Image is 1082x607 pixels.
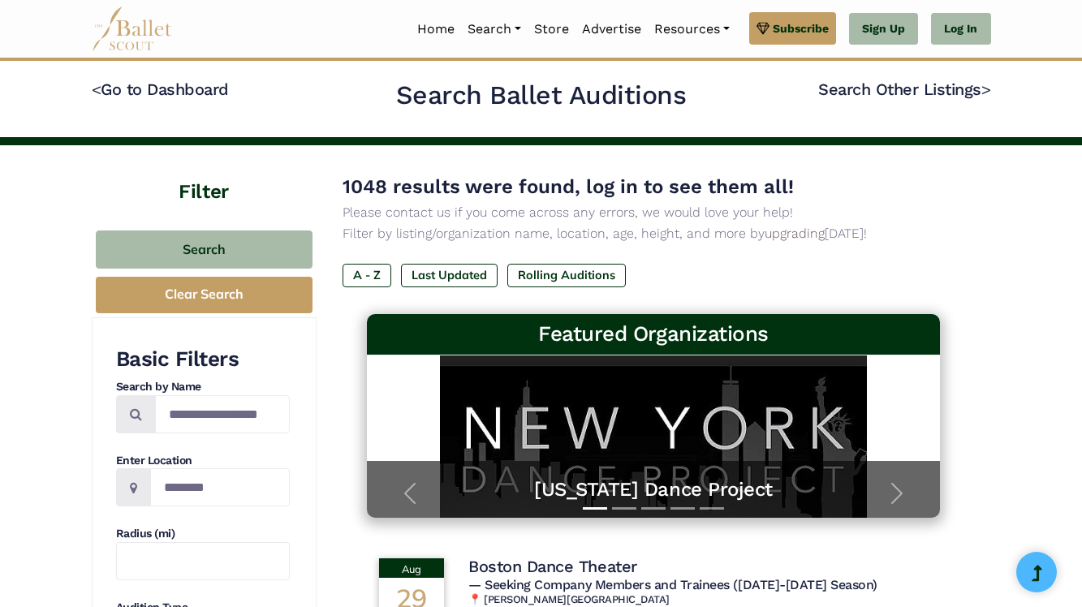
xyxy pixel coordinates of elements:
a: <Go to Dashboard [92,80,229,99]
a: Log In [931,13,990,45]
h4: Search by Name [116,379,290,395]
code: < [92,79,101,99]
a: [US_STATE] Dance Project [383,477,924,502]
a: Advertise [575,12,648,46]
h3: Basic Filters [116,346,290,373]
img: gem.svg [757,19,769,37]
p: Filter by listing/organization name, location, age, height, and more by [DATE]! [343,223,965,244]
a: Resources [648,12,736,46]
span: — Seeking Company Members and Trainees ([DATE]-[DATE] Season) [468,577,877,592]
h4: Radius (mi) [116,526,290,542]
a: Search [461,12,528,46]
span: 1048 results were found, log in to see them all! [343,175,794,198]
label: Last Updated [401,264,498,286]
button: Slide 5 [700,499,724,518]
p: Please contact us if you come across any errors, we would love your help! [343,202,965,223]
label: Rolling Auditions [507,264,626,286]
a: Home [411,12,461,46]
input: Search by names... [155,395,290,433]
button: Slide 3 [641,499,666,518]
h4: Boston Dance Theater [468,556,636,577]
div: Aug [379,558,444,578]
h4: Enter Location [116,453,290,469]
a: Search Other Listings> [818,80,990,99]
button: Search [96,230,313,269]
a: Sign Up [849,13,918,45]
h3: Featured Organizations [380,321,927,348]
button: Slide 2 [612,499,636,518]
a: Subscribe [749,12,836,45]
h6: 📍 [PERSON_NAME][GEOGRAPHIC_DATA] [468,593,928,607]
a: upgrading [765,226,825,241]
input: Location [150,468,290,506]
a: Store [528,12,575,46]
label: A - Z [343,264,391,286]
h4: Filter [92,145,317,206]
button: Slide 4 [670,499,695,518]
h2: Search Ballet Auditions [396,79,687,113]
span: Subscribe [773,19,829,37]
code: > [981,79,991,99]
button: Slide 1 [583,499,607,518]
button: Clear Search [96,277,313,313]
